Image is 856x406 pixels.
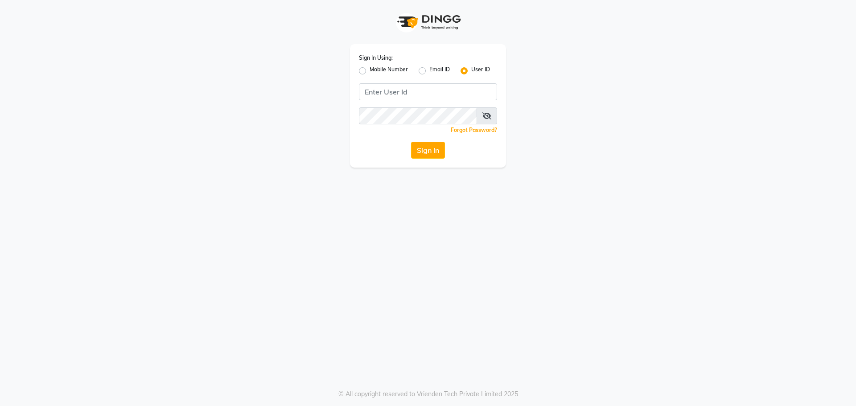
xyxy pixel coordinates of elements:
label: Sign In Using: [359,54,393,62]
input: Username [359,83,497,100]
img: logo1.svg [392,9,464,35]
button: Sign In [411,142,445,159]
label: Mobile Number [370,66,408,76]
label: Email ID [429,66,450,76]
a: Forgot Password? [451,127,497,133]
input: Username [359,107,477,124]
label: User ID [471,66,490,76]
